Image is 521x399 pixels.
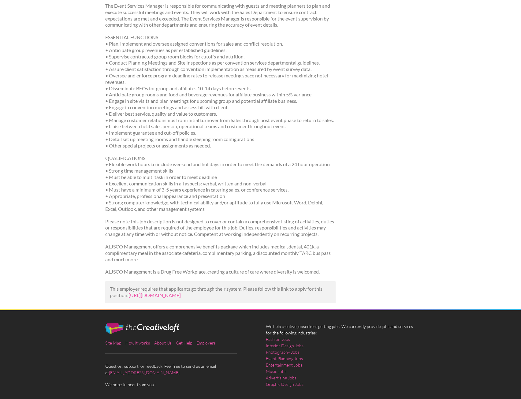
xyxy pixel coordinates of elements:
a: How it works [125,340,150,345]
a: Event Planning Jobs [266,355,303,362]
a: Employers [196,340,216,345]
div: We help creative jobseekers getting jobs. We currently provide jobs and services for the followin... [261,323,421,392]
a: Entertainment Jobs [266,362,302,368]
a: Music Jobs [266,368,286,375]
a: Get Help [176,340,192,345]
a: About Us [154,340,172,345]
a: [EMAIL_ADDRESS][DOMAIN_NAME] [109,370,180,375]
p: Please note this job description is not designed to cover or contain a comprehensive listing of a... [105,218,336,237]
a: Graphic Design Jobs [266,381,303,387]
p: ALJSCO Management is a Drug Free Workplace, creating a culture of care where diversity is welcomed. [105,269,336,275]
div: Question, support, or feedback. Feel free to send us an email at [100,323,261,388]
a: Site Map [105,340,121,345]
a: [URL][DOMAIN_NAME] [128,292,181,298]
a: Photography Jobs [266,349,300,355]
span: We hope to hear from you! [105,381,255,388]
a: Fashion Jobs [266,336,290,342]
p: The Event Services Manager is responsible for communicating with guests and meeting planners to p... [105,3,336,28]
p: This employer requires that applicants go through their system. Please follow this link to apply ... [110,286,331,299]
p: ALJSCO Management offers a comprehensive benefits package which includes medical, dental, 401k, a... [105,244,336,263]
a: Interior Design Jobs [266,342,303,349]
img: The Creative Loft [105,323,179,334]
a: Advertising Jobs [266,375,296,381]
p: ESSENTIAL FUNCTIONS • Plan, implement and oversee assigned conventions for sales and conflict res... [105,34,336,149]
p: QUALIFICATIONS • Flexible work hours to include weekend and holidays in order to meet the demands... [105,155,336,212]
